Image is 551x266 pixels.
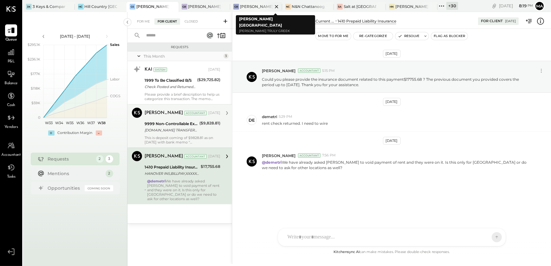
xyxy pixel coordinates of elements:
[145,84,195,90] div: Check Posted and Returned XXXXXX0016
[4,81,18,86] span: Balance
[2,152,21,158] span: Accountant
[481,19,503,24] div: For Client
[144,54,222,59] div: This Month
[45,121,52,125] text: W33
[262,160,282,165] strong: @demetri
[389,4,395,9] div: HN
[499,3,533,9] div: [DATE]
[38,115,40,120] text: 0
[181,18,201,25] div: Closed
[344,4,376,9] div: Salt at [GEOGRAPHIC_DATA]
[0,24,22,43] a: Queue
[0,161,22,180] a: Tasks
[188,4,221,9] div: [PERSON_NAME] Back Bay
[240,4,273,9] div: [PERSON_NAME] [GEOGRAPHIC_DATA]
[0,46,22,65] a: P&L
[106,155,113,163] div: 3
[66,121,74,125] text: W35
[0,112,22,130] a: Vendors
[96,155,104,163] div: 2
[28,42,40,47] text: $295.1K
[145,66,152,73] div: KAI
[26,4,32,9] div: 3K
[31,101,40,105] text: $59K
[154,18,180,25] div: For Client
[316,32,351,40] button: Move to for me
[145,110,183,116] div: [PERSON_NAME]
[298,153,321,158] div: Accountant
[33,4,65,9] div: 3 Keys & Company
[239,28,312,34] p: [PERSON_NAME] Truly Greek
[87,121,95,125] text: W37
[145,92,220,101] div: Please provide a brief description to help us categorize this transaction. The memo might be help...
[110,94,120,98] text: COGS
[292,4,325,9] div: N&N Chattanooga, LLC
[145,170,199,177] div: HANOVER INS,BILLPAY,XXXXXX0160
[197,77,220,83] div: ($29,725.82)
[0,68,22,86] a: Balance
[31,86,40,91] text: $118K
[338,18,396,24] div: 1410 Prepaid Liability Insurance
[353,32,393,40] button: Re-Categorize
[48,185,81,191] div: Opportunities
[58,130,93,136] div: Contribution Margin
[383,137,401,145] div: [DATE]
[131,45,229,49] div: Requests
[145,136,220,144] div: This is deposit coming of $9828.81 as on [DATE] with bank memo "[DOMAIN_NAME] TRANSFER FROM ACCT ...
[145,77,195,84] div: 1999 To Be Classified B/S
[30,72,40,76] text: $177K
[78,4,84,9] div: HC
[48,130,55,136] div: +
[96,130,102,136] div: -
[262,114,277,119] span: demetri
[395,32,422,40] button: Resolve
[8,59,15,65] span: P&L
[184,154,207,159] div: Accountant
[153,67,167,72] div: System
[535,1,545,11] button: Ma
[233,4,239,9] div: GB
[4,124,18,130] span: Vendors
[383,50,401,58] div: [DATE]
[145,127,198,133] div: [DOMAIN_NAME] TRANSFER FROM ACCT 231372691 XXXXXX5618 - BUSINESS MONEY MARKET SA
[262,77,532,87] p: Could you please provide the insurance document related to this payment$17755.68 ? The previous d...
[0,140,22,158] a: Accountant
[208,111,220,116] div: [DATE]
[130,4,135,9] div: GS
[85,4,117,9] div: Hill Country [GEOGRAPHIC_DATA]
[262,160,532,170] p: We have already asked [PERSON_NAME] to void payment of rent and they were on it. Is this only for...
[106,170,113,177] div: 2
[285,4,291,9] div: NC
[224,54,229,59] div: 3
[383,98,401,106] div: [DATE]
[147,179,220,201] div: We have already asked [PERSON_NAME] to void payment of rent and they were on it. Is this only for...
[5,37,17,43] span: Queue
[28,57,40,61] text: $236.1K
[208,154,220,159] div: [DATE]
[145,121,198,127] div: 9999 Non-Controllable Expenses:Other Income and Expenses:To Be Classified P&L
[262,121,328,126] p: rent check returned. I need to wire
[491,3,497,9] div: copy link
[396,4,428,9] div: [PERSON_NAME]'s Nashville
[48,34,102,39] div: [DATE] - [DATE]
[239,16,282,28] b: [PERSON_NAME] [GEOGRAPHIC_DATA]
[199,120,220,126] div: ($9,828.81)
[322,153,336,158] span: 7:56 PM
[431,32,468,40] button: Flag as Blocker
[145,164,199,170] div: 1410 Prepaid Liability Insurance
[184,111,207,115] div: Accountant
[279,114,292,119] span: 5:29 PM
[136,4,169,9] div: [PERSON_NAME] Seaport
[182,4,187,9] div: GB
[110,42,120,47] text: Sales
[0,90,22,108] a: Cash
[322,68,335,73] span: 5:15 PM
[48,170,102,177] div: Mentions
[76,121,84,125] text: W36
[201,163,220,170] div: $17,755.68
[147,179,165,183] strong: @demetri
[303,18,334,24] div: Other Current Assets
[97,121,105,125] text: W38
[7,103,15,108] span: Cash
[48,156,93,162] div: Requests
